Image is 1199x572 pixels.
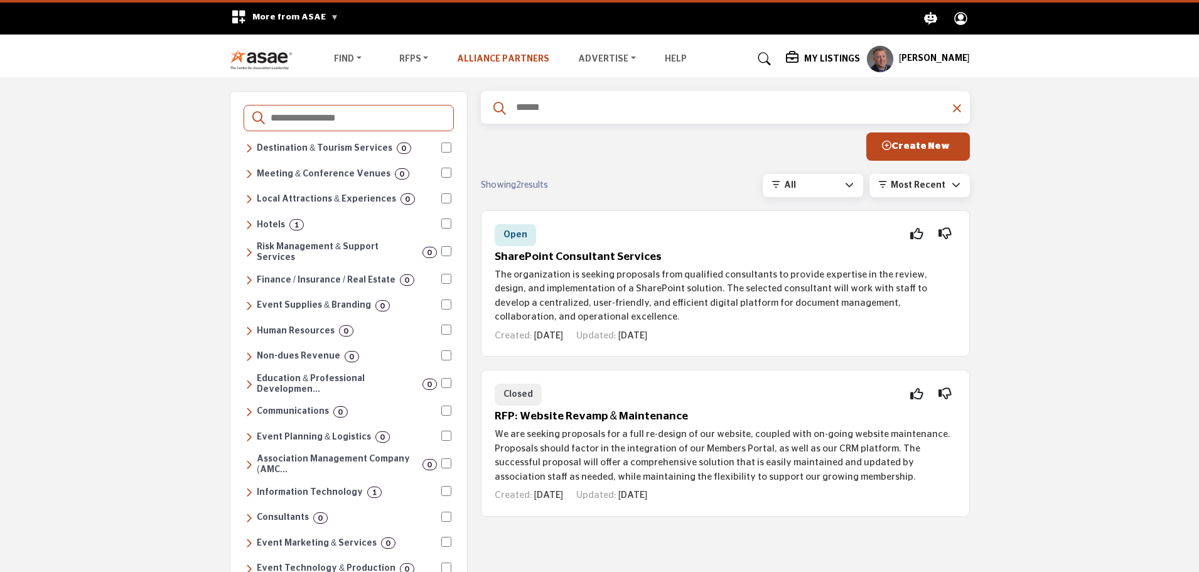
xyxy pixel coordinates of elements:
b: 0 [405,276,409,284]
h6: Entertainment, cultural, and recreational destinations that enhance visitor experiences, includin... [257,194,396,205]
div: More from ASAE [223,3,347,35]
h5: [PERSON_NAME] [899,53,970,65]
span: [DATE] [618,490,647,500]
div: 0 Results For Local Attractions & Experiences [401,193,415,205]
b: 0 [380,301,385,310]
h6: Organizations and services that promote travel, tourism, and local attractions, including visitor... [257,143,392,154]
b: 0 [386,539,390,548]
b: 0 [427,248,432,257]
span: [DATE] [534,331,563,340]
i: Not Interested [938,234,952,234]
div: 0 Results For Education & Professional Development [422,379,437,390]
b: 0 [406,195,410,203]
div: 0 Results For Event Marketing & Services [381,537,395,549]
input: Select Information Technology [441,486,451,496]
input: Select Finance / Insurance / Real Estate [441,274,451,284]
input: Select Risk Management & Support Services [441,246,451,256]
div: 1 Results For Information Technology [367,487,382,498]
div: 0 Results For Human Resources [339,325,353,337]
div: My Listings [786,51,860,67]
b: 0 [400,170,404,178]
input: Select Human Resources [441,325,451,335]
div: 0 Results For Event Supplies & Branding [375,300,390,311]
img: site Logo [230,49,299,70]
div: 0 Results For Destination & Tourism Services [397,143,411,154]
input: Select Meeting & Conference Venues [441,168,451,178]
h6: Strategic marketing, sponsorship sales, and tradeshow management services to maximize event visib... [257,538,377,549]
input: Select Destination & Tourism Services [441,143,451,153]
input: Select Event Marketing & Services [441,537,451,547]
a: RFPs [390,50,438,68]
input: Search Categories [269,110,445,126]
h5: SharePoint Consultant Services [495,251,956,264]
h6: Training, certification, career development, and learning solutions to enhance skills, engagement... [257,374,418,395]
span: [DATE] [534,490,563,500]
input: Select Event Planning & Logistics [441,431,451,441]
input: Select Non-dues Revenue [441,350,451,360]
b: 0 [344,326,348,335]
h6: Services for messaging, public relations, video production, webinars, and content management to e... [257,406,329,417]
h6: Professional management, strategic guidance, and operational support to help associations streaml... [257,454,418,475]
a: Advertise [569,50,645,68]
div: 0 Results For Meeting & Conference Venues [395,168,409,180]
div: 0 Results For Risk Management & Support Services [422,247,437,258]
input: Select Local Attractions & Experiences [441,193,451,203]
span: Created: [495,490,532,500]
h6: Programs like affinity partnerships, sponsorships, and other revenue-generating opportunities tha... [257,351,340,362]
h6: Services and solutions for employee management, benefits, recruiting, compliance, and workforce d... [257,326,335,337]
p: The organization is seeking proposals from qualified consultants to provide expertise in the revi... [495,268,956,325]
span: Created: [495,331,532,340]
span: 2 [516,181,521,190]
h6: Customized event materials such as badges, branded merchandise, lanyards, and photography service... [257,300,371,311]
span: Most Recent [891,181,945,190]
h6: Event planning, venue selection, and on-site management for meetings, conferences, and tradeshows. [257,432,371,443]
i: Interested [910,234,923,234]
input: Select Hotels [441,219,451,229]
input: Select Consultants [441,512,451,522]
span: More from ASAE [252,13,338,21]
a: Alliance Partners [457,55,549,63]
b: 0 [402,144,406,153]
span: Updated: [576,331,616,340]
span: Create New [882,141,950,151]
b: 1 [372,488,377,497]
h5: RFP: Website Revamp & Maintenance [495,410,956,423]
b: 0 [350,352,354,361]
span: [DATE] [618,331,647,340]
h6: Financial management, accounting, insurance, banking, payroll, and real estate services to help o... [257,275,395,286]
b: 0 [380,433,385,441]
h6: Accommodations ranging from budget to luxury, offering lodging, amenities, and services tailored ... [257,220,285,230]
button: Create New [866,132,970,161]
div: 1 Results For Hotels [289,219,304,230]
div: 0 Results For Event Planning & Logistics [375,431,390,443]
a: Help [665,55,687,63]
h6: Expert guidance across various areas, including technology, marketing, leadership, finance, educa... [257,512,309,523]
span: Closed [503,390,533,399]
input: Select Communications [441,406,451,416]
b: 1 [294,220,299,229]
input: Select Association Management Company (AMC) [441,458,451,468]
div: 0 Results For Consultants [313,512,328,524]
div: 0 Results For Association Management Company (AMC) [422,459,437,470]
span: Updated: [576,490,616,500]
span: All [784,181,796,190]
button: Show hide supplier dropdown [866,45,894,73]
input: Select Event Supplies & Branding [441,299,451,310]
h6: Technology solutions, including software, cybersecurity, cloud computing, data management, and di... [257,487,363,498]
div: 0 Results For Non-dues Revenue [345,351,359,362]
div: 0 Results For Communications [333,406,348,418]
h6: Facilities and spaces designed for business meetings, conferences, and events. [257,169,390,180]
b: 0 [318,514,323,522]
a: Search [746,49,779,69]
span: Open [503,230,527,239]
b: 0 [427,460,432,469]
h5: My Listings [804,53,860,65]
b: 0 [427,380,432,389]
p: We are seeking proposals for a full re-design of our website, coupled with on-going website maint... [495,428,956,484]
a: Find [325,50,370,68]
b: 0 [338,407,343,416]
div: 0 Results For Finance / Insurance / Real Estate [400,274,414,286]
input: Select Education & Professional Development [441,378,451,388]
